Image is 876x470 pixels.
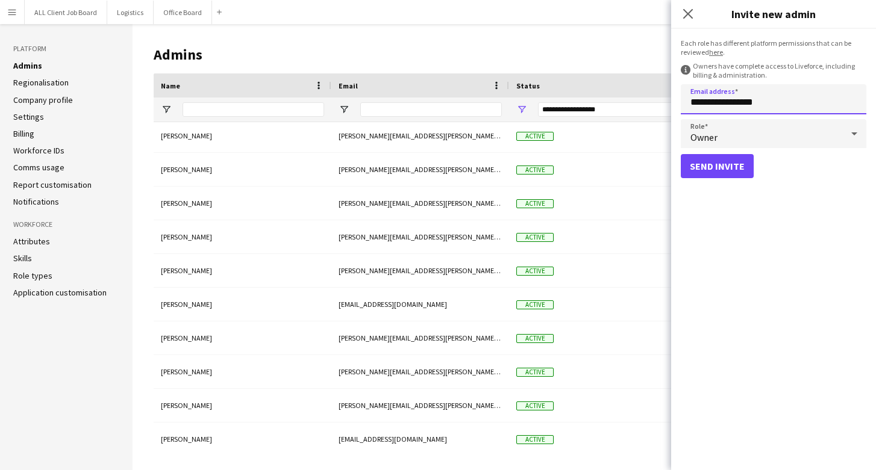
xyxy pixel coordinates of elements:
a: Skills [13,253,32,264]
button: Open Filter Menu [339,104,349,115]
button: Office Board [154,1,212,24]
div: [PERSON_NAME][EMAIL_ADDRESS][PERSON_NAME][DOMAIN_NAME] [331,119,509,152]
div: Owners have complete access to Liveforce, including billing & administration. [681,61,866,79]
span: Active [516,401,554,410]
h3: Platform [13,43,119,54]
div: [PERSON_NAME] [154,153,331,186]
div: [PERSON_NAME] [154,321,331,354]
a: Role types [13,270,52,281]
a: Notifications [13,196,59,207]
a: Comms usage [13,162,64,173]
input: Name Filter Input [183,102,324,117]
div: [PERSON_NAME] [154,422,331,456]
a: Billing [13,128,34,139]
div: [EMAIL_ADDRESS][DOMAIN_NAME] [331,288,509,321]
h3: Invite new admin [671,6,876,22]
span: Active [516,165,554,175]
button: ALL Client Job Board [25,1,107,24]
button: Send invite [681,154,754,178]
h3: Workforce [13,219,119,230]
a: Company profile [13,94,73,105]
a: Application customisation [13,287,107,298]
a: Regionalisation [13,77,69,88]
div: [PERSON_NAME] [154,389,331,422]
a: Workforce IDs [13,145,64,156]
a: Admins [13,60,42,71]
div: [PERSON_NAME] [154,355,331,388]
div: [PERSON_NAME][EMAIL_ADDRESS][PERSON_NAME][DOMAIN_NAME] [331,220,509,253]
span: Owner [690,131,718,143]
span: Active [516,334,554,343]
div: [PERSON_NAME][EMAIL_ADDRESS][PERSON_NAME][PERSON_NAME][DOMAIN_NAME] [331,153,509,186]
div: [PERSON_NAME][EMAIL_ADDRESS][PERSON_NAME][DOMAIN_NAME] [331,389,509,422]
span: Active [516,132,554,141]
div: [PERSON_NAME][EMAIL_ADDRESS][PERSON_NAME][DOMAIN_NAME] [331,254,509,287]
div: [PERSON_NAME] [154,187,331,220]
div: [PERSON_NAME] [154,288,331,321]
span: Name [161,81,180,90]
a: here [709,48,723,57]
button: Open Filter Menu [516,104,527,115]
button: Open Filter Menu [161,104,172,115]
span: Active [516,233,554,242]
span: Active [516,435,554,444]
div: [PERSON_NAME][EMAIL_ADDRESS][PERSON_NAME][DOMAIN_NAME] [331,355,509,388]
span: Active [516,368,554,377]
a: Settings [13,111,44,122]
h1: Admins [154,46,765,64]
a: Report customisation [13,179,92,190]
div: [PERSON_NAME][EMAIL_ADDRESS][PERSON_NAME][PERSON_NAME][DOMAIN_NAME] [331,321,509,354]
button: Logistics [107,1,154,24]
span: Active [516,267,554,276]
div: [PERSON_NAME][EMAIL_ADDRESS][PERSON_NAME][DOMAIN_NAME] [331,187,509,220]
div: [EMAIL_ADDRESS][DOMAIN_NAME] [331,422,509,456]
div: [PERSON_NAME] [154,254,331,287]
div: [PERSON_NAME] [154,220,331,253]
div: [PERSON_NAME] [154,119,331,152]
span: Active [516,300,554,309]
span: Status [516,81,540,90]
div: Each role has different platform permissions that can be reviewed . [681,39,866,57]
span: Email [339,81,358,90]
a: Attributes [13,236,50,247]
input: Email Filter Input [360,102,502,117]
span: Active [516,199,554,208]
